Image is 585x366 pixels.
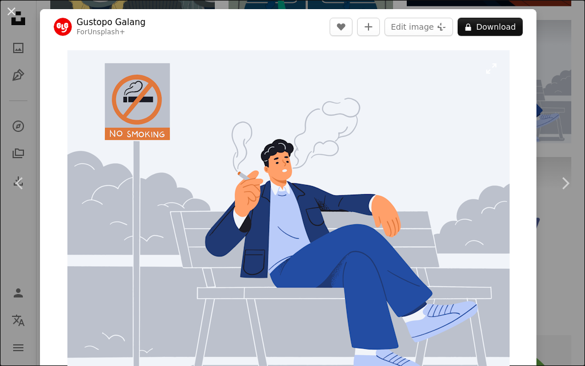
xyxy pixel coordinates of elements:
[77,17,146,28] a: Gustopo Galang
[384,18,453,36] button: Edit image
[545,128,585,238] a: Next
[77,28,146,37] div: For
[458,18,523,36] button: Download
[54,18,72,36] img: Go to Gustopo Galang's profile
[87,28,125,36] a: Unsplash+
[357,18,380,36] button: Add to Collection
[330,18,352,36] button: Like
